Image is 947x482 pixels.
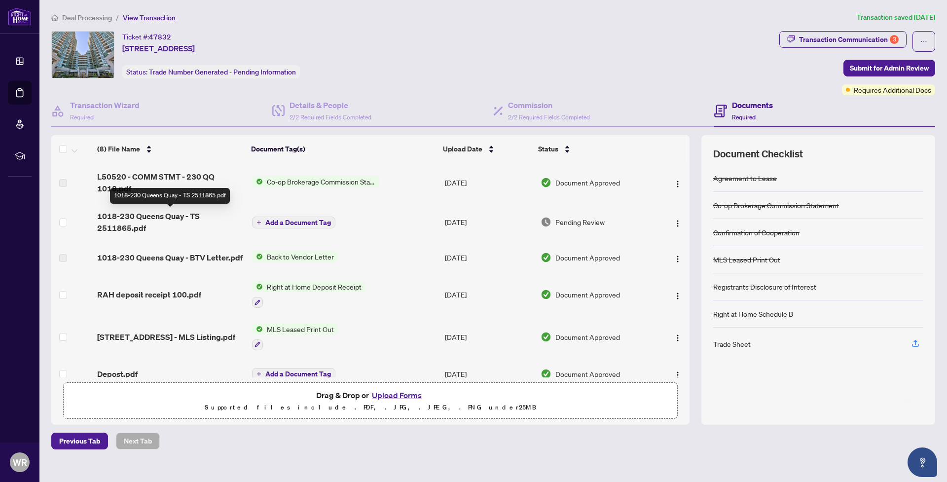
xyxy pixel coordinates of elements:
[670,214,686,230] button: Logo
[441,163,537,202] td: [DATE]
[122,42,195,54] span: [STREET_ADDRESS]
[555,217,605,227] span: Pending Review
[252,176,380,187] button: Status IconCo-op Brokerage Commission Statement
[670,287,686,302] button: Logo
[541,177,551,188] img: Document Status
[854,84,931,95] span: Requires Additional Docs
[674,334,682,342] img: Logo
[263,324,338,334] span: MLS Leased Print Out
[70,99,140,111] h4: Transaction Wizard
[122,31,171,42] div: Ticket #:
[713,200,839,211] div: Co-op Brokerage Commission Statement
[555,332,620,342] span: Document Approved
[538,144,558,154] span: Status
[441,202,537,242] td: [DATE]
[541,332,551,342] img: Document Status
[439,135,534,163] th: Upload Date
[263,176,380,187] span: Co-op Brokerage Commission Statement
[290,99,371,111] h4: Details & People
[670,329,686,345] button: Logo
[116,12,119,23] li: /
[256,371,261,376] span: plus
[97,210,244,234] span: 1018-230 Queens Quay - TS 2511865.pdf
[149,33,171,41] span: 47832
[59,433,100,449] span: Previous Tab
[541,252,551,263] img: Document Status
[713,281,816,292] div: Registrants Disclosure of Interest
[252,281,365,308] button: Status IconRight at Home Deposit Receipt
[70,113,94,121] span: Required
[555,177,620,188] span: Document Approved
[843,60,935,76] button: Submit for Admin Review
[555,289,620,300] span: Document Approved
[779,31,907,48] button: Transaction Communication3
[508,99,590,111] h4: Commission
[265,219,331,226] span: Add a Document Tag
[732,113,756,121] span: Required
[62,13,112,22] span: Deal Processing
[122,65,300,78] div: Status:
[555,369,620,379] span: Document Approved
[441,358,537,390] td: [DATE]
[670,175,686,190] button: Logo
[890,35,899,44] div: 3
[441,242,537,273] td: [DATE]
[123,13,176,22] span: View Transaction
[8,7,32,26] img: logo
[97,289,201,300] span: RAH deposit receipt 100.pdf
[674,292,682,300] img: Logo
[252,368,335,380] button: Add a Document Tag
[263,281,365,292] span: Right at Home Deposit Receipt
[13,455,27,469] span: WR
[713,173,777,184] div: Agreement to Lease
[252,176,263,187] img: Status Icon
[252,368,335,380] button: Add a Document Tag
[443,144,482,154] span: Upload Date
[64,383,677,419] span: Drag & Drop orUpload FormsSupported files include .PDF, .JPG, .JPEG, .PNG under25MB
[252,324,263,334] img: Status Icon
[252,281,263,292] img: Status Icon
[508,113,590,121] span: 2/2 Required Fields Completed
[732,99,773,111] h4: Documents
[316,389,425,402] span: Drag & Drop or
[441,273,537,316] td: [DATE]
[93,135,247,163] th: (8) File Name
[252,251,338,262] button: Status IconBack to Vendor Letter
[97,144,140,154] span: (8) File Name
[149,68,296,76] span: Trade Number Generated - Pending Information
[555,252,620,263] span: Document Approved
[674,255,682,263] img: Logo
[51,14,58,21] span: home
[252,251,263,262] img: Status Icon
[252,324,338,350] button: Status IconMLS Leased Print Out
[97,331,235,343] span: [STREET_ADDRESS] - MLS Listing.pdf
[920,38,927,45] span: ellipsis
[799,32,899,47] div: Transaction Communication
[670,250,686,265] button: Logo
[256,220,261,225] span: plus
[541,369,551,379] img: Document Status
[70,402,671,413] p: Supported files include .PDF, .JPG, .JPEG, .PNG under 25 MB
[850,60,929,76] span: Submit for Admin Review
[97,252,243,263] span: 1018-230 Queens Quay - BTV Letter.pdf
[534,135,653,163] th: Status
[857,12,935,23] article: Transaction saved [DATE]
[252,216,335,229] button: Add a Document Tag
[713,227,800,238] div: Confirmation of Cooperation
[52,32,114,78] img: IMG-C12294244_1.jpg
[116,433,160,449] button: Next Tab
[713,338,751,349] div: Trade Sheet
[110,188,230,204] div: 1018-230 Queens Quay - TS 2511865.pdf
[541,289,551,300] img: Document Status
[441,316,537,358] td: [DATE]
[97,171,244,194] span: L50520 - COMM STMT - 230 QQ 1018.pdf
[51,433,108,449] button: Previous Tab
[263,251,338,262] span: Back to Vendor Letter
[713,147,803,161] span: Document Checklist
[674,220,682,227] img: Logo
[290,113,371,121] span: 2/2 Required Fields Completed
[670,366,686,382] button: Logo
[247,135,439,163] th: Document Tag(s)
[908,447,937,477] button: Open asap
[713,254,780,265] div: MLS Leased Print Out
